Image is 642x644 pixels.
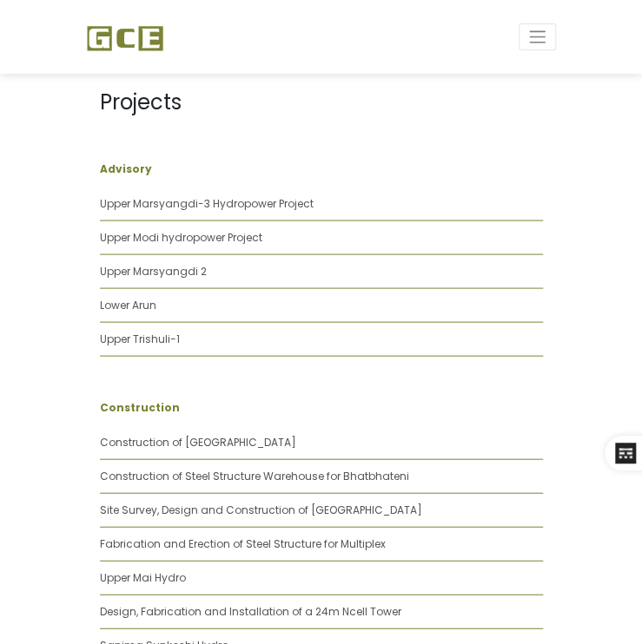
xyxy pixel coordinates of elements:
a: Upper Marsyangdi 2 [100,263,207,278]
a: Upper Modi hydropower Project [100,229,262,244]
a: Upper Mai Hydro [100,569,186,584]
a: Site Survey, Design and Construction of [GEOGRAPHIC_DATA] [100,502,422,516]
a: Upper Trishuli-1 [100,331,180,345]
a: Construction of Steel Structure Warehouse for Bhatbhateni [100,468,409,483]
a: Lower Arun [100,297,156,312]
button: Toggle navigation [519,23,556,50]
a: Design, Fabrication and Installation of a 24m Ncell Tower [100,603,401,618]
img: GCE Group [87,25,163,51]
p: Construction [100,399,543,415]
a: Construction of [GEOGRAPHIC_DATA] [100,434,296,449]
p: Projects [100,86,543,117]
a: Upper Marsyangdi-3 Hydropower Project [100,195,314,210]
p: Advisory [100,161,543,176]
a: Fabrication and Erection of Steel Structure for Multiplex [100,536,386,550]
